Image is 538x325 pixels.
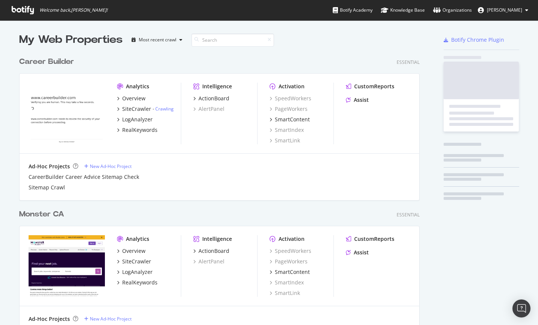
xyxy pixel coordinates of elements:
a: PageWorkers [270,258,308,265]
a: Botify Chrome Plugin [444,36,504,44]
a: SpeedWorkers [270,95,311,102]
div: LogAnalyzer [122,116,153,123]
a: Overview [117,247,145,255]
div: Career Builder [19,56,74,67]
a: LogAnalyzer [117,116,153,123]
div: CustomReports [354,83,394,90]
div: Overview [122,95,145,102]
div: Assist [354,249,369,256]
a: SmartContent [270,268,310,276]
a: CustomReports [346,235,394,243]
a: Career Builder [19,56,77,67]
div: Botify Chrome Plugin [451,36,504,44]
div: SmartContent [275,268,310,276]
a: RealKeywords [117,126,158,134]
div: ActionBoard [199,95,229,102]
div: Most recent crawl [139,38,176,42]
a: New Ad-Hoc Project [84,163,132,169]
div: New Ad-Hoc Project [90,163,132,169]
div: RealKeywords [122,279,158,286]
div: SiteCrawler [122,258,151,265]
div: RealKeywords [122,126,158,134]
div: CustomReports [354,235,394,243]
div: Essential [397,59,420,65]
a: SmartIndex [270,279,304,286]
div: Botify Academy [333,6,373,14]
div: Organizations [433,6,472,14]
a: ActionBoard [193,95,229,102]
a: SiteCrawler [117,258,151,265]
div: Overview [122,247,145,255]
span: Andrew Martineau [487,7,522,13]
div: Ad-Hoc Projects [29,163,70,170]
div: - [153,106,174,112]
a: Crawling [155,106,174,112]
div: Intelligence [202,83,232,90]
a: SmartLink [270,137,300,144]
a: AlertPanel [193,258,224,265]
img: www.monster.ca [29,235,105,296]
div: My Web Properties [19,32,123,47]
img: www.careerbuilder.com [29,83,105,144]
a: ActionBoard [193,247,229,255]
a: Assist [346,96,369,104]
div: Ad-Hoc Projects [29,315,70,323]
a: Overview [117,95,145,102]
div: Activation [279,235,305,243]
a: SmartContent [270,116,310,123]
div: Open Intercom Messenger [512,299,530,317]
a: SpeedWorkers [270,247,311,255]
span: Welcome back, [PERSON_NAME] ! [39,7,108,13]
a: AlertPanel [193,105,224,113]
a: Monster CA [19,209,67,220]
a: CareerBuilder Career Advice Sitemap Check [29,173,139,181]
a: Sitemap Crawl [29,184,65,191]
button: [PERSON_NAME] [472,4,534,16]
div: New Ad-Hoc Project [90,316,132,322]
div: SiteCrawler [122,105,151,113]
a: SiteCrawler- Crawling [117,105,174,113]
div: SmartContent [275,116,310,123]
div: Monster CA [19,209,64,220]
a: SmartLink [270,289,300,297]
a: PageWorkers [270,105,308,113]
div: Intelligence [202,235,232,243]
div: Assist [354,96,369,104]
div: Analytics [126,235,149,243]
a: LogAnalyzer [117,268,153,276]
div: Activation [279,83,305,90]
div: Analytics [126,83,149,90]
button: Most recent crawl [129,34,185,46]
a: RealKeywords [117,279,158,286]
div: Knowledge Base [381,6,425,14]
div: ActionBoard [199,247,229,255]
div: LogAnalyzer [122,268,153,276]
a: SmartIndex [270,126,304,134]
a: CustomReports [346,83,394,90]
input: Search [191,33,274,47]
a: New Ad-Hoc Project [84,316,132,322]
div: Essential [397,212,420,218]
a: Assist [346,249,369,256]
